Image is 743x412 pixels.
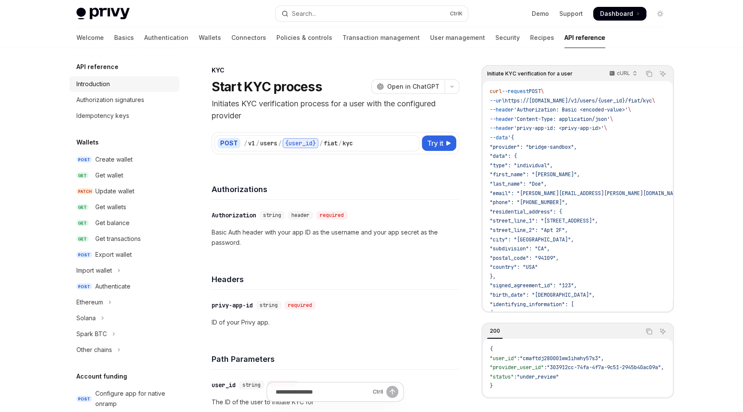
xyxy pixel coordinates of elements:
[212,66,459,75] div: KYC
[76,329,107,339] div: Spark BTC
[559,9,583,18] a: Support
[541,88,544,95] span: \
[514,116,610,123] span: 'Content-Type: application/json'
[514,373,517,380] span: :
[212,227,459,248] p: Basic Auth header with your app ID as the username and your app secret as the password.
[490,134,508,141] span: --data
[256,139,259,147] div: /
[212,211,256,220] div: Authorization
[76,137,99,147] h5: Wallets
[76,371,127,382] h5: Account funding
[564,27,605,48] a: API reference
[76,345,112,355] div: Other chains
[490,171,580,178] span: "first_name": "[PERSON_NAME]",
[70,231,179,247] a: GETGet transactions
[282,138,318,148] div: {user_id}
[70,263,179,278] button: Toggle Import wallet section
[490,282,577,289] span: "signed_agreement_id": "123",
[600,9,633,18] span: Dashboard
[490,301,574,308] span: "identifying_information": [
[199,27,221,48] a: Wallets
[70,310,179,326] button: Toggle Solana section
[70,108,179,123] a: Idempotency keys
[212,274,459,285] h4: Headers
[212,353,459,365] h4: Path Parameters
[502,88,529,95] span: --request
[490,373,514,380] span: "status"
[70,247,179,262] a: POSTExport wallet
[144,27,188,48] a: Authentication
[487,326,503,336] div: 200
[76,283,92,290] span: POST
[95,234,141,244] div: Get transactions
[70,342,179,358] button: Toggle Other chains section
[276,6,468,21] button: Open search
[517,373,559,380] span: "under_review"
[508,134,514,141] span: '{
[628,106,631,113] span: \
[495,27,520,48] a: Security
[643,326,655,337] button: Copy the contents from the code block
[76,156,92,163] span: POST
[490,364,544,371] span: "provider_user_id"
[316,211,347,220] div: required
[490,208,562,215] span: "residential_address": {
[617,70,630,77] p: cURL
[652,97,655,104] span: \
[532,9,549,18] a: Demo
[70,76,179,92] a: Introduction
[661,364,664,371] span: ,
[76,111,129,121] div: Idempotency keys
[386,386,398,398] button: Send message
[490,255,559,262] span: "postal_code": "94109",
[490,153,517,159] span: "data": {
[490,106,514,113] span: --header
[517,355,520,362] span: :
[610,116,613,123] span: \
[490,190,688,197] span: "email": "[PERSON_NAME][EMAIL_ADDRESS][PERSON_NAME][DOMAIN_NAME]",
[601,355,604,362] span: ,
[70,326,179,342] button: Toggle Spark BTC section
[657,68,668,79] button: Ask AI
[76,27,104,48] a: Welcome
[490,236,574,243] span: "city": "[GEOGRAPHIC_DATA]",
[76,204,88,211] span: GET
[490,355,517,362] span: "user_id"
[212,79,322,94] h1: Start KYC process
[212,183,459,195] h4: Authorizations
[490,264,538,271] span: "country": "USA"
[653,7,667,21] button: Toggle dark mode
[514,106,628,113] span: 'Authorization: Basic <encoded-value>'
[604,66,641,81] button: cURL
[76,252,92,258] span: POST
[95,186,134,196] div: Update wallet
[76,79,110,89] div: Introduction
[212,301,253,310] div: privy-app-id
[490,292,595,298] span: "birth_date": "[DEMOGRAPHIC_DATA]",
[490,310,493,317] span: {
[490,227,568,234] span: "street_line_2": "Apt 2F",
[343,27,420,48] a: Transaction management
[76,396,92,402] span: POST
[643,68,655,79] button: Copy the contents from the code block
[514,125,604,132] span: 'privy-app-id: <privy-app-id>'
[604,125,607,132] span: \
[76,8,130,20] img: light logo
[76,236,88,242] span: GET
[338,139,342,147] div: /
[260,139,277,147] div: users
[76,172,88,179] span: GET
[490,88,502,95] span: curl
[490,162,553,169] span: "type": "individual",
[218,138,240,148] div: POST
[76,313,96,323] div: Solana
[276,27,332,48] a: Policies & controls
[70,152,179,167] a: POSTCreate wallet
[70,168,179,183] a: GETGet wallet
[490,217,598,224] span: "street_line_1": "[STREET_ADDRESS]",
[343,139,353,147] div: kyc
[95,250,132,260] div: Export wallet
[70,295,179,310] button: Toggle Ethereum section
[427,138,443,148] span: Try it
[76,188,94,195] span: PATCH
